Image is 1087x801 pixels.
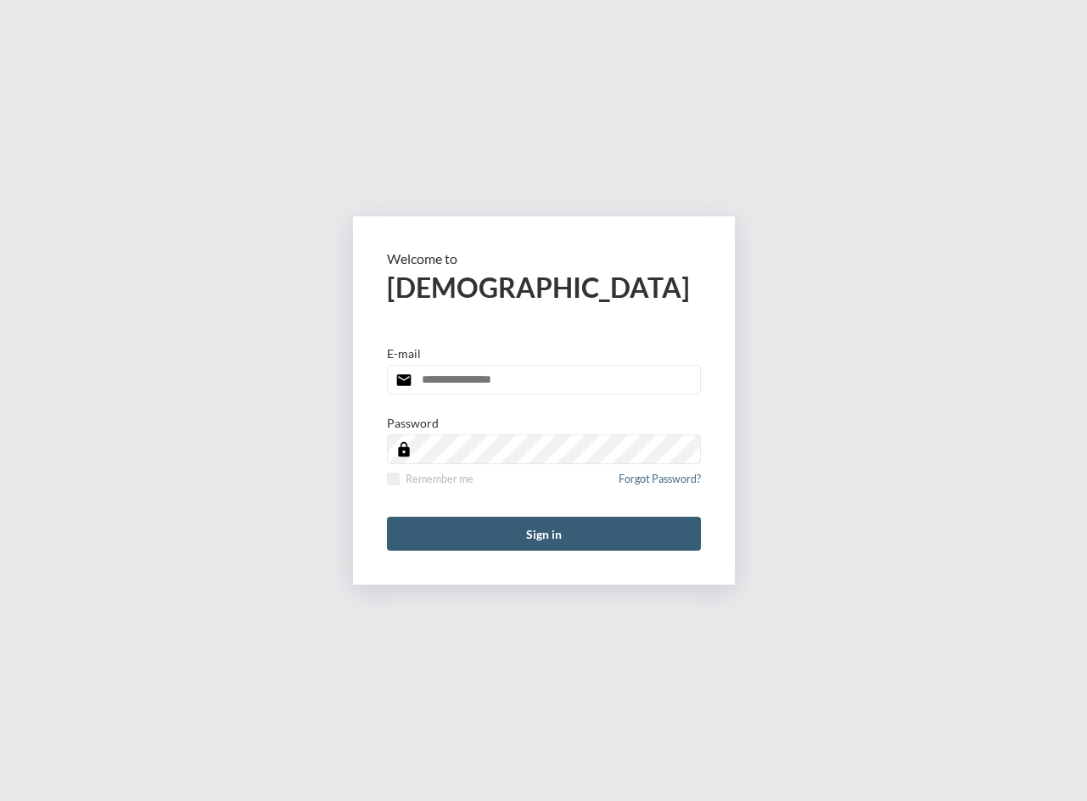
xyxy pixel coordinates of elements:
[387,416,439,430] p: Password
[387,271,701,304] h2: [DEMOGRAPHIC_DATA]
[387,473,473,485] label: Remember me
[387,346,421,361] p: E-mail
[387,517,701,551] button: Sign in
[619,473,701,496] a: Forgot Password?
[387,250,701,266] p: Welcome to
